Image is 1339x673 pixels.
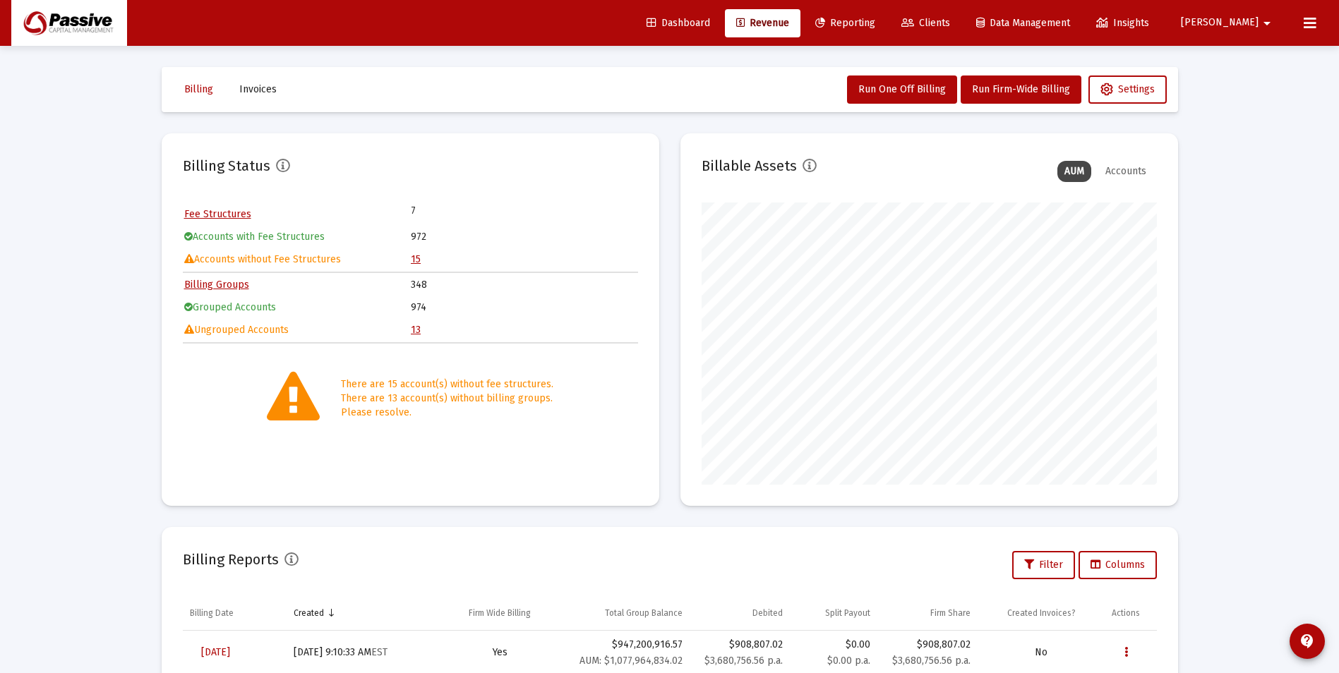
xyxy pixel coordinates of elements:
[184,297,410,318] td: Grouped Accounts
[1012,551,1075,579] button: Filter
[877,596,978,630] td: Column Firm Share
[647,17,710,29] span: Dashboard
[580,655,683,667] small: AUM: $1,077,964,834.02
[1096,17,1149,29] span: Insights
[563,596,690,630] td: Column Total Group Balance
[1112,607,1140,619] div: Actions
[1024,559,1063,571] span: Filter
[22,9,116,37] img: Dashboard
[901,17,950,29] span: Clients
[184,249,410,270] td: Accounts without Fee Structures
[239,83,277,95] span: Invoices
[201,646,230,658] span: [DATE]
[635,9,721,37] a: Dashboard
[190,607,234,619] div: Billing Date
[1181,17,1259,29] span: [PERSON_NAME]
[690,596,791,630] td: Column Debited
[972,83,1070,95] span: Run Firm-Wide Billing
[976,17,1070,29] span: Data Management
[797,638,870,668] div: $0.00
[1100,83,1155,95] span: Settings
[1259,9,1275,37] mat-icon: arrow_drop_down
[184,279,249,291] a: Billing Groups
[704,655,783,667] small: $3,680,756.56 p.a.
[294,645,431,660] div: [DATE] 9:10:33 AM
[184,226,410,248] td: Accounts with Fee Structures
[804,9,887,37] a: Reporting
[294,607,324,619] div: Created
[371,646,388,658] small: EST
[411,297,637,318] td: 974
[1079,551,1157,579] button: Columns
[1007,607,1076,619] div: Created Invoices?
[736,17,789,29] span: Revenue
[965,9,1081,37] a: Data Management
[725,9,800,37] a: Revenue
[570,638,683,668] div: $947,200,916.57
[1057,161,1091,182] div: AUM
[411,204,524,218] td: 7
[445,645,555,660] div: Yes
[1105,596,1156,630] td: Column Actions
[1098,161,1153,182] div: Accounts
[985,645,1098,660] div: No
[287,596,438,630] td: Column Created
[858,83,946,95] span: Run One Off Billing
[173,75,224,104] button: Billing
[438,596,562,630] td: Column Firm Wide Billing
[930,607,971,619] div: Firm Share
[184,208,251,220] a: Fee Structures
[184,320,410,341] td: Ungrouped Accounts
[1164,8,1292,37] button: [PERSON_NAME]
[228,75,288,104] button: Invoices
[469,607,531,619] div: Firm Wide Billing
[697,638,783,652] div: $908,807.02
[892,655,971,667] small: $3,680,756.56 p.a.
[815,17,875,29] span: Reporting
[978,596,1105,630] td: Column Created Invoices?
[183,596,287,630] td: Column Billing Date
[341,406,553,420] div: Please resolve.
[184,83,213,95] span: Billing
[411,324,421,336] a: 13
[1299,633,1316,650] mat-icon: contact_support
[1085,9,1160,37] a: Insights
[183,154,270,177] h2: Billing Status
[411,226,637,248] td: 972
[1088,75,1167,104] button: Settings
[847,75,957,104] button: Run One Off Billing
[884,638,971,652] div: $908,807.02
[790,596,877,630] td: Column Split Payout
[825,607,870,619] div: Split Payout
[961,75,1081,104] button: Run Firm-Wide Billing
[341,392,553,406] div: There are 13 account(s) without billing groups.
[702,154,797,177] h2: Billable Assets
[411,274,637,296] td: 348
[890,9,961,37] a: Clients
[1091,559,1145,571] span: Columns
[190,638,241,667] a: [DATE]
[411,253,421,265] a: 15
[605,607,683,619] div: Total Group Balance
[827,655,870,667] small: $0.00 p.a.
[752,607,783,619] div: Debited
[183,548,279,571] h2: Billing Reports
[341,377,553,392] div: There are 15 account(s) without fee structures.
